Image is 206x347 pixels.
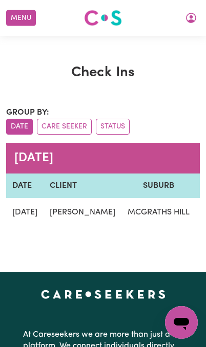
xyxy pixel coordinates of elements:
th: SUBURB [121,174,196,198]
button: My Account [180,9,202,27]
a: Careseekers logo [84,6,122,30]
button: Menu [6,10,36,26]
button: sort invoices by care seeker [37,119,92,135]
th: CLIENT [44,174,121,198]
button: sort invoices by date [6,119,33,135]
h1: Check Ins [6,64,200,82]
td: [PERSON_NAME] [44,198,121,227]
img: Careseekers logo [84,9,122,27]
a: Careseekers home page [41,290,166,298]
button: sort invoices by paid status [96,119,130,135]
td: [DATE] [6,198,44,227]
iframe: Button to launch messaging window [165,306,198,339]
span: Group by: [6,109,49,117]
th: DATE [6,174,44,198]
td: MCGRATHS HILL [121,198,196,227]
